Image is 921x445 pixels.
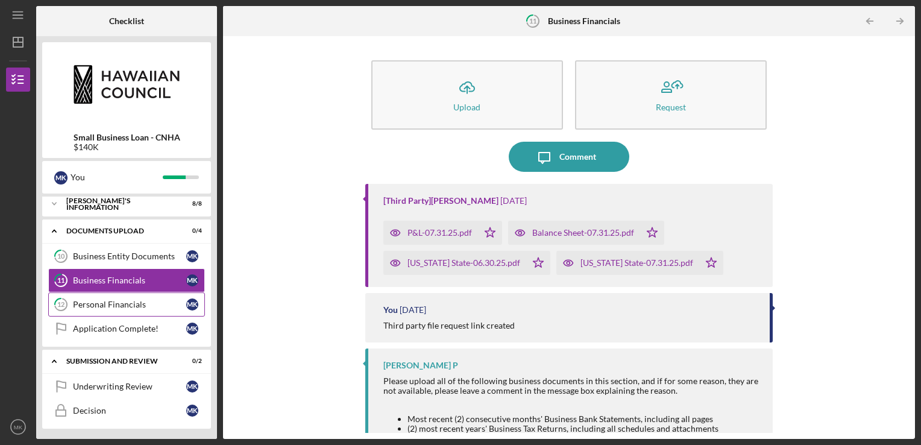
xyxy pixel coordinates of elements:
[509,142,629,172] button: Comment
[6,415,30,439] button: MK
[186,298,198,311] div: M K
[407,424,761,434] li: (2) most recent years' Business Tax Returns, including all schedules and attachments
[532,228,634,238] div: Balance Sheet-07.31.25.pdf
[383,361,458,370] div: [PERSON_NAME] P
[48,244,205,268] a: 10Business Entity DocumentsMK
[383,376,761,396] div: Please upload all of the following business documents in this section, and if for some reason, th...
[48,268,205,292] a: 11Business FinancialsMK
[74,142,180,152] div: $140K
[73,324,186,333] div: Application Complete!
[180,358,202,365] div: 0 / 2
[73,251,186,261] div: Business Entity Documents
[453,103,480,112] div: Upload
[508,221,664,245] button: Balance Sheet-07.31.25.pdf
[42,48,211,121] img: Product logo
[575,60,767,130] button: Request
[186,323,198,335] div: M K
[431,195,498,206] a: [PERSON_NAME]
[500,196,527,206] time: 2025-08-11 16:48
[180,200,202,207] div: 8 / 8
[656,103,686,112] div: Request
[48,292,205,317] a: 12Personal FinancialsMK
[383,321,515,330] div: Third party file request link created
[66,227,172,235] div: DOCUMENTS UPLOAD
[57,277,64,285] tspan: 11
[371,60,563,130] button: Upload
[74,133,180,142] b: Small Business Loan - CNHA
[383,221,502,245] button: P&L-07.31.25.pdf
[383,305,398,315] div: You
[529,17,536,25] tspan: 11
[48,374,205,399] a: Underwriting ReviewMK
[180,227,202,235] div: 0 / 4
[73,382,186,391] div: Underwriting Review
[383,196,498,206] div: [Third Party]
[407,228,472,238] div: P&L-07.31.25.pdf
[73,406,186,415] div: Decision
[54,171,68,185] div: M K
[548,16,620,26] b: Business Financials
[407,258,520,268] div: [US_STATE] State-06.30.25.pdf
[48,317,205,341] a: Application Complete!MK
[580,258,693,268] div: [US_STATE] State-07.31.25.pdf
[71,167,163,188] div: You
[186,274,198,286] div: M K
[407,414,761,424] li: Most recent (2) consecutive months' Business Bank Statements, including all pages
[109,16,144,26] b: Checklist
[400,305,426,315] time: 2025-08-08 22:16
[559,142,596,172] div: Comment
[14,424,23,431] text: MK
[48,399,205,423] a: DecisionMK
[556,251,723,275] button: [US_STATE] State-07.31.25.pdf
[186,250,198,262] div: M K
[186,380,198,393] div: M K
[73,300,186,309] div: Personal Financials
[66,358,172,365] div: SUBMISSION AND REVIEW
[57,301,64,309] tspan: 12
[383,251,550,275] button: [US_STATE] State-06.30.25.pdf
[73,276,186,285] div: Business Financials
[66,197,172,211] div: [PERSON_NAME]'S INFORMATION
[57,253,65,260] tspan: 10
[186,405,198,417] div: M K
